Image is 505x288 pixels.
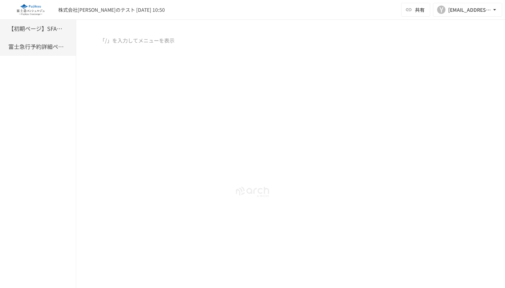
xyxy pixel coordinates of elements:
[437,6,445,14] div: Y
[8,24,64,33] h6: 【初期ページ】SFAの会社同期
[448,6,491,14] div: [EMAIL_ADDRESS][DOMAIN_NAME]
[58,6,165,14] div: 株式会社[PERSON_NAME]のテスト [DATE] 10:50
[401,3,430,17] button: 共有
[415,6,425,14] span: 共有
[8,42,64,51] h6: 富士急行予約詳細ページ
[8,4,53,15] img: eQeGXtYPV2fEKIA3pizDiVdzO5gJTl2ahLbsPaD2E4R
[433,3,502,17] button: Y[EMAIL_ADDRESS][DOMAIN_NAME]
